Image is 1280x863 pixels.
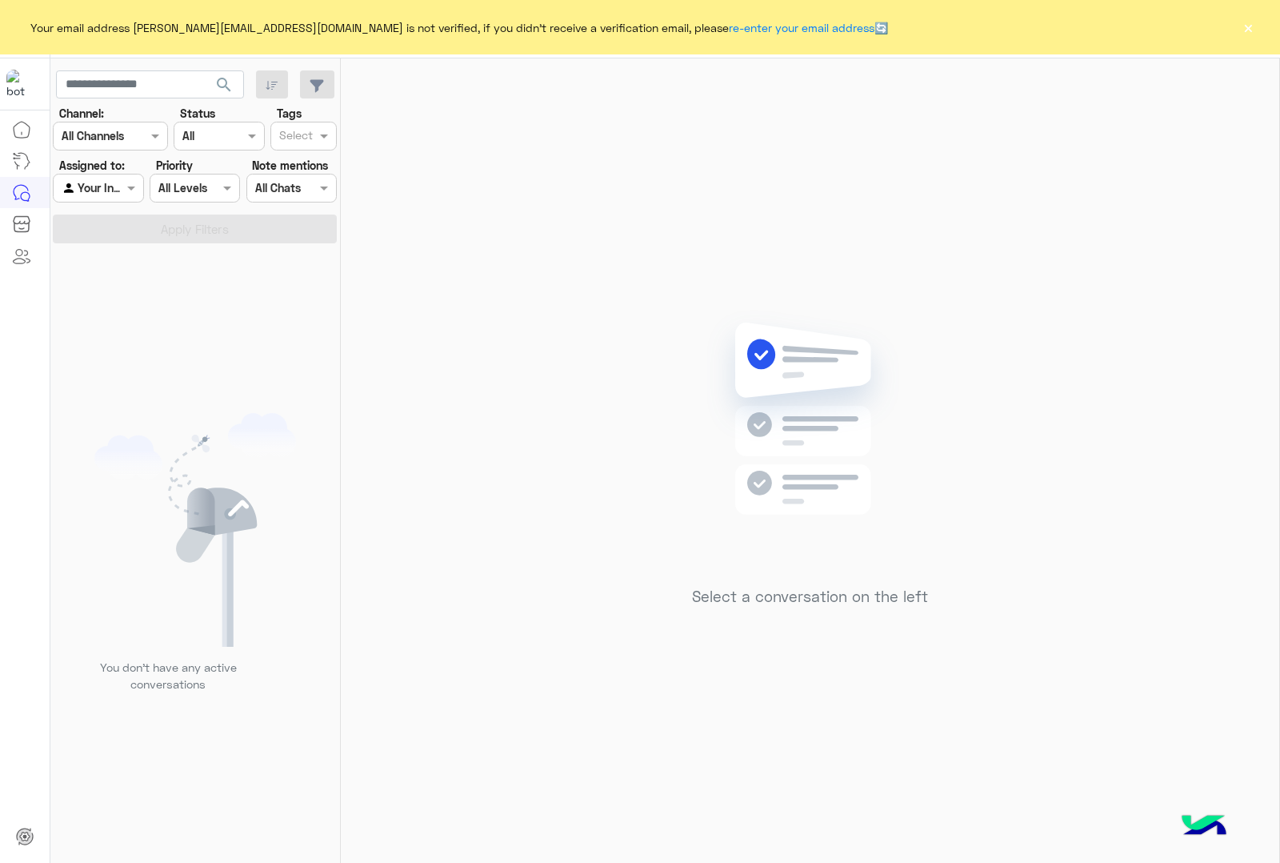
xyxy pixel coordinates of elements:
button: search [205,70,244,105]
label: Priority [156,157,193,174]
img: 713415422032625 [6,70,35,98]
span: search [214,75,234,94]
img: no messages [694,310,926,576]
button: Apply Filters [53,215,337,243]
label: Channel: [59,105,104,122]
button: × [1240,19,1256,35]
label: Assigned to: [59,157,125,174]
div: Select [277,126,313,147]
p: You don’t have any active conversations [87,659,249,693]
label: Tags [277,105,302,122]
label: Status [180,105,215,122]
h5: Select a conversation on the left [692,588,928,606]
a: re-enter your email address [729,21,874,34]
span: Your email address [PERSON_NAME][EMAIL_ADDRESS][DOMAIN_NAME] is not verified, if you didn't recei... [30,19,888,36]
label: Note mentions [252,157,328,174]
img: empty users [94,413,296,647]
img: hulul-logo.png [1176,799,1232,855]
